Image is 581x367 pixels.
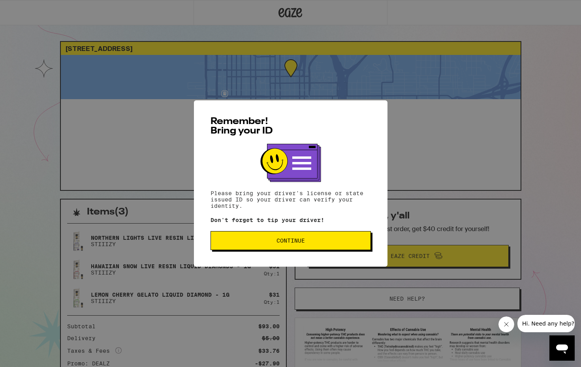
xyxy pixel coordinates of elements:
p: Don't forget to tip your driver! [211,217,371,223]
p: Please bring your driver's license or state issued ID so your driver can verify your identity. [211,190,371,209]
button: Continue [211,231,371,250]
iframe: Message from company [517,315,575,332]
iframe: Close message [498,316,514,332]
iframe: Button to launch messaging window [549,335,575,361]
span: Remember! Bring your ID [211,117,273,136]
span: Continue [276,238,305,243]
